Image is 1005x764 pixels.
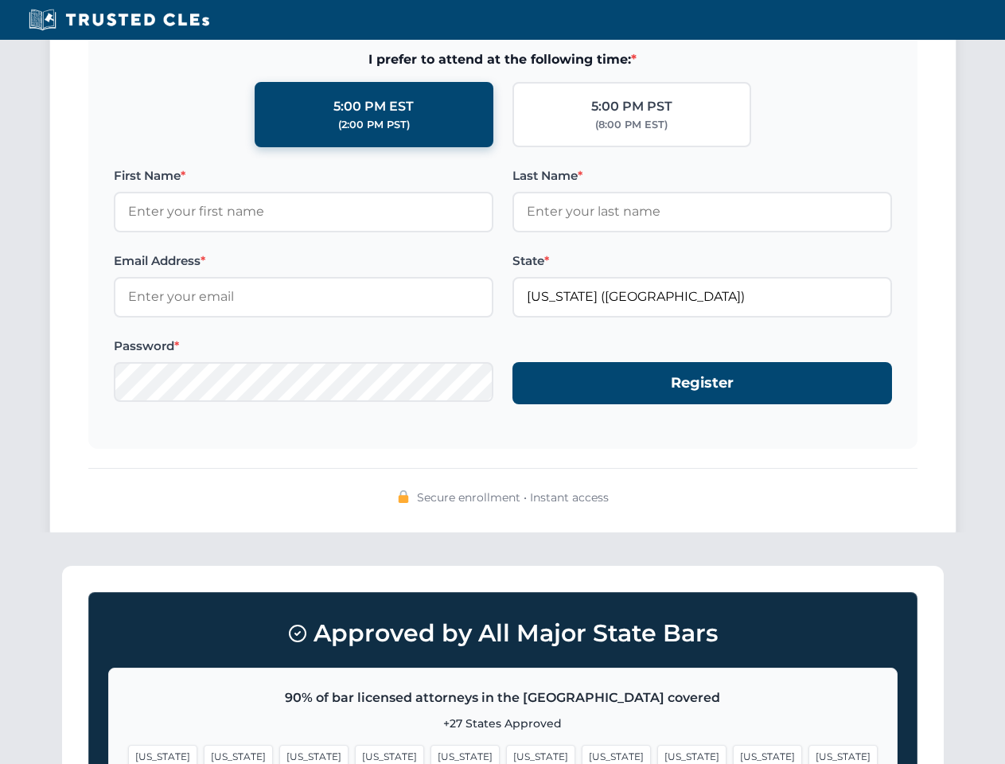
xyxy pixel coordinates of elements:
[417,489,609,506] span: Secure enrollment • Instant access
[128,715,878,732] p: +27 States Approved
[24,8,214,32] img: Trusted CLEs
[114,192,493,232] input: Enter your first name
[512,362,892,404] button: Register
[114,166,493,185] label: First Name
[114,49,892,70] span: I prefer to attend at the following time:
[338,117,410,133] div: (2:00 PM PST)
[114,251,493,271] label: Email Address
[114,277,493,317] input: Enter your email
[128,688,878,708] p: 90% of bar licensed attorneys in the [GEOGRAPHIC_DATA] covered
[512,192,892,232] input: Enter your last name
[108,612,898,655] h3: Approved by All Major State Bars
[397,490,410,503] img: 🔒
[333,96,414,117] div: 5:00 PM EST
[512,166,892,185] label: Last Name
[114,337,493,356] label: Password
[512,277,892,317] input: Florida (FL)
[595,117,668,133] div: (8:00 PM EST)
[512,251,892,271] label: State
[591,96,672,117] div: 5:00 PM PST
